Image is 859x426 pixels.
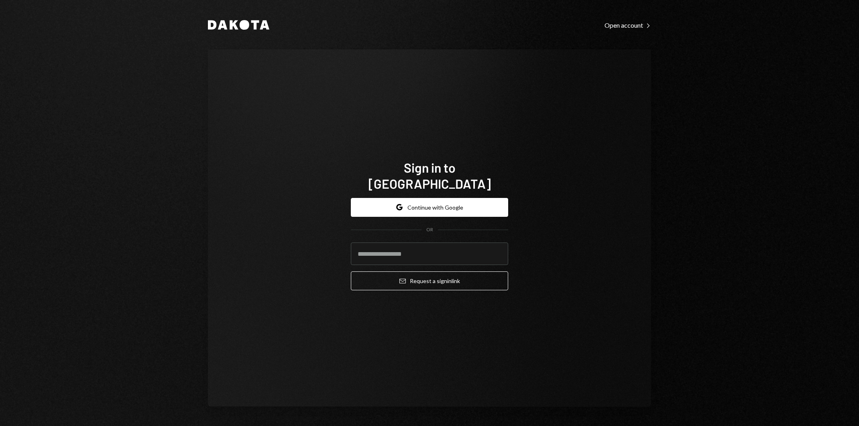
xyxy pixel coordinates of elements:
div: OR [426,226,433,233]
button: Request a signinlink [351,271,508,290]
h1: Sign in to [GEOGRAPHIC_DATA] [351,159,508,192]
a: Open account [605,20,651,29]
div: Open account [605,21,651,29]
button: Continue with Google [351,198,508,217]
